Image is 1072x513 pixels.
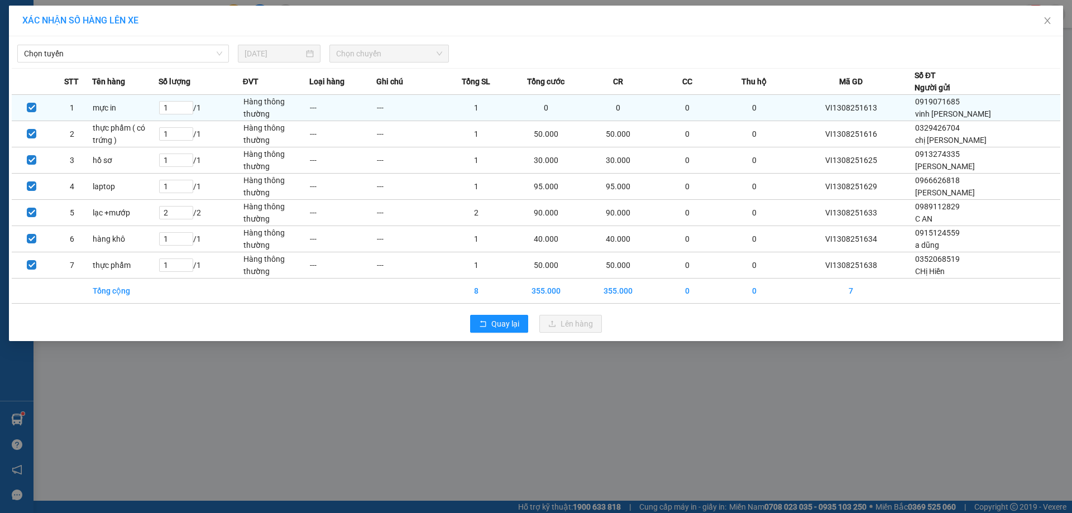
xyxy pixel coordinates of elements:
td: 355.000 [510,279,582,304]
td: 3 [52,147,92,174]
td: / 1 [159,252,243,279]
span: 0989112829 [915,202,960,211]
td: hồ sơ [92,147,159,174]
td: 1 [443,147,510,174]
span: 0913274335 [915,150,960,159]
td: VI1308251613 [788,95,915,121]
td: 8 [443,279,510,304]
td: 0 [654,226,721,252]
span: Ghi chú [376,75,403,88]
td: 1 [443,174,510,200]
span: Tên hàng [92,75,125,88]
td: 95.000 [510,174,582,200]
button: rollbackQuay lại [470,315,528,333]
td: / 1 [159,174,243,200]
td: VI1308251616 [788,121,915,147]
td: VI1308251633 [788,200,915,226]
td: 0 [721,174,788,200]
td: 50.000 [510,252,582,279]
td: 0 [654,279,721,304]
span: CR [613,75,623,88]
span: CC [682,75,692,88]
span: vinh [PERSON_NAME] [915,109,991,118]
span: CHị Hiền [915,267,945,276]
td: 0 [582,95,654,121]
td: Hàng thông thường [243,147,310,174]
span: STT [64,75,79,88]
td: --- [309,200,376,226]
td: 30.000 [510,147,582,174]
td: 0 [721,95,788,121]
span: Quay lại [491,318,519,330]
td: 0 [721,147,788,174]
td: 0 [510,95,582,121]
td: Hàng thông thường [243,174,310,200]
td: 0 [654,200,721,226]
span: 0329426704 [915,123,960,132]
div: Số ĐT Người gửi [915,69,950,94]
td: 2 [52,121,92,147]
span: XÁC NHẬN SỐ HÀNG LÊN XE [22,15,138,26]
td: --- [309,95,376,121]
td: 0 [654,174,721,200]
td: mực in [92,95,159,121]
td: 0 [654,95,721,121]
span: a dũng [915,241,939,250]
td: hàng khô [92,226,159,252]
span: Tổng SL [462,75,490,88]
td: 355.000 [582,279,654,304]
td: 7 [52,252,92,279]
td: Tổng cộng [92,279,159,304]
span: Mã GD [839,75,863,88]
button: Close [1032,6,1063,37]
td: 1 [443,121,510,147]
td: 0 [721,252,788,279]
span: close [1043,16,1052,25]
td: 1 [52,95,92,121]
td: 5 [52,200,92,226]
span: [GEOGRAPHIC_DATA], [GEOGRAPHIC_DATA] ↔ [GEOGRAPHIC_DATA] [30,47,120,76]
td: Hàng thông thường [243,252,310,279]
td: / 1 [159,226,243,252]
td: 0 [654,147,721,174]
td: 1 [443,95,510,121]
td: 40.000 [510,226,582,252]
td: --- [376,252,443,279]
td: Hàng thông thường [243,121,310,147]
td: --- [376,95,443,121]
span: 0966626818 [915,176,960,185]
span: [PERSON_NAME] [915,162,975,171]
span: Chọn chuyến [336,45,442,62]
td: lạc +mướp [92,200,159,226]
td: --- [309,147,376,174]
td: / 2 [159,200,243,226]
td: 50.000 [582,121,654,147]
td: --- [309,252,376,279]
td: / 1 [159,95,243,121]
span: rollback [479,320,487,329]
td: VI1308251625 [788,147,915,174]
td: 0 [654,252,721,279]
td: 40.000 [582,226,654,252]
td: 95.000 [582,174,654,200]
td: 90.000 [510,200,582,226]
span: Thu hộ [741,75,767,88]
img: logo [6,51,28,107]
span: Tổng cước [527,75,564,88]
td: --- [309,174,376,200]
td: 50.000 [582,252,654,279]
td: --- [376,226,443,252]
span: Số lượng [159,75,190,88]
td: 2 [443,200,510,226]
input: 13/08/2025 [245,47,304,60]
td: 50.000 [510,121,582,147]
span: Chọn tuyến [24,45,222,62]
td: Hàng thông thường [243,95,310,121]
td: 6 [52,226,92,252]
td: VI1308251629 [788,174,915,200]
td: 1 [443,252,510,279]
td: --- [376,200,443,226]
td: VI1308251638 [788,252,915,279]
td: 90.000 [582,200,654,226]
td: Hàng thông thường [243,226,310,252]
